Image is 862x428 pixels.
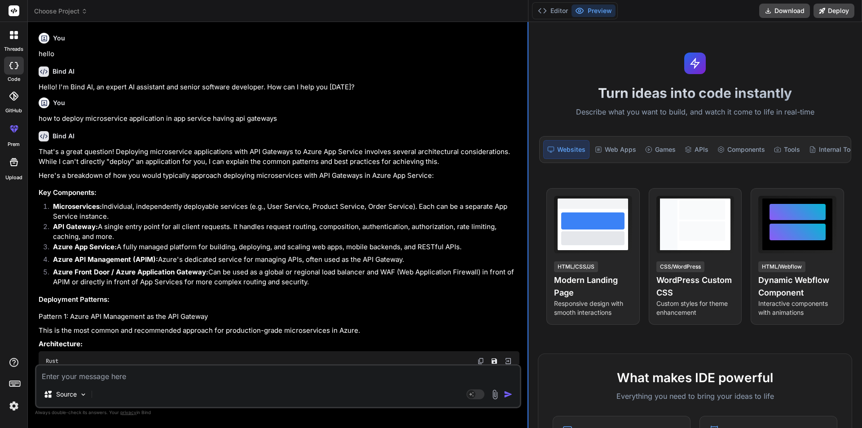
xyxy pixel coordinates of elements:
[39,171,519,181] p: Here's a breakdown of how you would typically approach deploying microservices with API Gateways ...
[53,268,208,276] strong: Azure Front Door / Azure Application Gateway:
[814,4,854,18] button: Deploy
[39,49,519,59] p: hello
[39,114,519,124] p: how to deploy microservice application in app service having api gateways
[39,295,519,305] h3: Deployment Patterns:
[39,326,519,336] p: This is the most common and recommended approach for production-grade microservices in Azure.
[543,140,589,159] div: Websites
[8,75,20,83] label: code
[53,255,158,264] strong: Azure API Management (APIM):
[554,299,632,317] p: Responsive design with smooth interactions
[35,408,521,417] p: Always double-check its answers. Your in Bind
[53,202,102,211] strong: Microservices:
[120,410,136,415] span: privacy
[504,357,512,365] img: Open in Browser
[488,355,501,367] button: Save file
[53,243,117,251] strong: Azure App Service:
[6,398,22,414] img: settings
[53,34,65,43] h6: You
[8,141,20,148] label: prem
[554,274,632,299] h4: Modern Landing Page
[5,107,22,115] label: GitHub
[46,357,58,365] span: Rust
[46,255,519,267] li: Azure's dedicated service for managing APIs, often used as the API Gateway.
[4,45,23,53] label: threads
[56,390,77,399] p: Source
[79,391,87,398] img: Pick Models
[53,132,75,141] h6: Bind AI
[553,391,837,402] p: Everything you need to bring your ideas to life
[758,261,805,272] div: HTML/Webflow
[642,140,679,159] div: Games
[534,106,857,118] p: Describe what you want to build, and watch it come to life in real-time
[770,140,804,159] div: Tools
[554,261,598,272] div: HTML/CSS/JS
[39,188,519,198] h3: Key Components:
[46,242,519,255] li: A fully managed platform for building, deploying, and scaling web apps, mobile backends, and REST...
[5,174,22,181] label: Upload
[681,140,712,159] div: APIs
[553,368,837,387] h2: What makes IDE powerful
[759,4,810,18] button: Download
[39,82,519,93] p: Hello! I'm Bind AI, an expert AI assistant and senior software developer. How can I help you [DATE]?
[53,67,75,76] h6: Bind AI
[46,267,519,287] li: Can be used as a global or regional load balancer and WAF (Web Application Firewall) in front of ...
[477,357,484,365] img: copy
[656,274,734,299] h4: WordPress Custom CSS
[591,140,640,159] div: Web Apps
[39,312,519,322] h4: Pattern 1: Azure API Management as the API Gateway
[656,261,704,272] div: CSS/WordPress
[53,98,65,107] h6: You
[714,140,769,159] div: Components
[504,390,513,399] img: icon
[46,222,519,242] li: A single entry point for all client requests. It handles request routing, composition, authentica...
[53,222,98,231] strong: API Gateway:
[758,274,836,299] h4: Dynamic Webflow Component
[758,299,836,317] p: Interactive components with animations
[39,147,519,167] p: That's a great question! Deploying microservice applications with API Gateways to Azure App Servi...
[39,340,83,348] strong: Architecture:
[34,7,88,16] span: Choose Project
[534,85,857,101] h1: Turn ideas into code instantly
[46,202,519,222] li: Individual, independently deployable services (e.g., User Service, Product Service, Order Service...
[490,389,500,400] img: attachment
[656,299,734,317] p: Custom styles for theme enhancement
[572,4,616,17] button: Preview
[534,4,572,17] button: Editor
